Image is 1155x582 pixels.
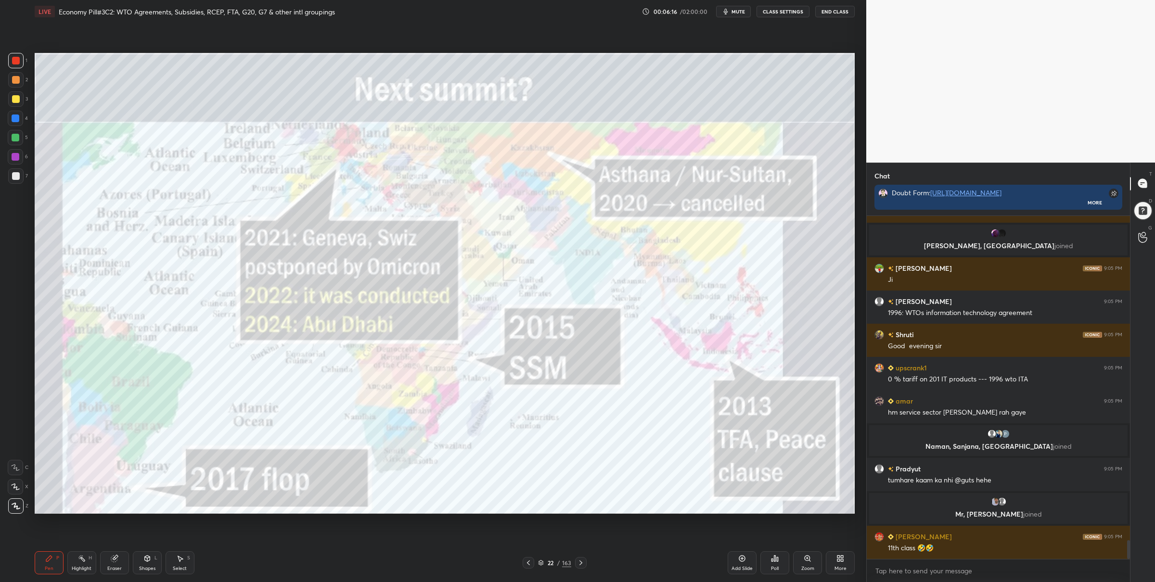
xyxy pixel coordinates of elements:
div: 11th class 🤣🤣 [888,544,1122,553]
img: default.png [874,296,884,306]
img: iconic-dark.1390631f.png [1083,533,1102,539]
img: 12d115b898314e8890d0cc77518db8a0.jpg [874,263,884,273]
img: no-rating-badge.077c3623.svg [888,299,894,304]
div: 6 [8,149,28,164]
img: d0203acc07194da8910f458084b0032f.jpg [874,363,884,372]
img: c9251b4e974245c280a4cc5e766f16a3.jpg [990,228,1000,238]
div: More [1088,199,1102,206]
div: Highlight [72,566,91,571]
div: 5 [8,130,28,145]
h6: Shruti [894,329,914,340]
h6: [PERSON_NAME] [894,531,952,542]
h4: Economy Pill#3C2: WTO Agreements, Subsidies, RCEP, FTA, G20, G7 & other intl groupings [59,7,335,16]
div: 22 [546,560,555,566]
div: Select [173,566,187,571]
p: Mr, [PERSON_NAME] [875,510,1122,518]
div: grid [867,216,1130,559]
img: a4ae36a6c5804587904d8bc8c0b45f80.67739214_3 [874,531,884,541]
div: Eraser [107,566,122,571]
div: 7 [8,168,28,184]
div: 9:05 PM [1104,265,1122,271]
img: default.png [874,464,884,473]
a: [URL][DOMAIN_NAME] [930,188,1001,197]
img: Learner_Badge_beginner_1_8b307cf2a0.svg [888,534,894,540]
h6: amar [894,396,913,406]
div: Good evening sir [888,342,1122,351]
div: Ji [888,275,1122,285]
div: 163 [562,558,571,567]
div: L [154,556,157,560]
span: joined [1023,509,1042,519]
div: Zoom [801,566,814,571]
span: joined [1053,442,1072,451]
p: Naman, Sanjana, [GEOGRAPHIC_DATA] [875,443,1122,450]
img: no-rating-badge.077c3623.svg [888,332,894,338]
div: 9:05 PM [1104,466,1122,471]
div: 1 [8,53,27,68]
img: 2d7a9835d07f44f19ae3c8c318edca35.jpg [1001,429,1010,439]
div: More [834,566,847,571]
div: 9:05 PM [1104,533,1122,539]
h6: [PERSON_NAME] [894,296,952,306]
div: P [56,556,59,560]
p: Chat [867,163,898,189]
span: mute [731,8,745,15]
p: G [1148,224,1152,231]
div: Poll [771,566,779,571]
div: 1996: WTOs information technology agreement [888,308,1122,318]
p: D [1149,197,1152,204]
div: Shapes [139,566,155,571]
div: tumhare kaam ka nhi @guts hehe [888,476,1122,485]
img: 3b4d672060694b098cb3267bbcc4ba85.jpg [994,429,1003,439]
div: X [8,479,28,494]
img: 861b3c5b7f0a4aceb11f16ffe49b81c2.jpg [874,396,884,405]
div: S [187,556,190,560]
img: Learner_Badge_beginner_1_8b307cf2a0.svg [888,365,894,371]
div: LIVE [35,6,55,17]
div: H [89,556,92,560]
img: no-rating-badge.077c3623.svg [888,266,894,271]
div: 4 [8,111,28,126]
div: hm service sector [PERSON_NAME] rah gaye [888,408,1122,418]
img: default.png [987,429,997,439]
p: T [1149,170,1152,177]
div: 3 [8,91,28,107]
div: [PERSON_NAME] +1 ka kya matlab hai [888,207,1122,217]
button: CLASS SETTINGS [757,6,809,17]
img: default.png [997,497,1007,506]
img: iconic-dark.1390631f.png [1083,265,1102,271]
div: Z [8,498,28,514]
div: 0 % tariff on 201 IT products --- 1996 wto ITA [888,375,1122,384]
div: 2 [8,72,28,88]
div: 9:05 PM [1104,331,1122,337]
button: mute [716,6,751,17]
div: 9:05 PM [1104,365,1122,370]
button: End Class [815,6,855,17]
div: 9:05 PM [1104,298,1122,304]
div: Pen [45,566,53,571]
img: 7881cdb1d62541f49d9d55a8845e790e.jpg [990,497,1000,506]
img: 3 [874,329,884,339]
div: C [8,460,28,475]
img: 470092792cb44562971bb84491c07a9a.jpg [997,228,1007,238]
div: Add Slide [731,566,753,571]
div: 9:05 PM [1104,398,1122,404]
p: [PERSON_NAME], [GEOGRAPHIC_DATA] [875,242,1122,250]
img: 60d1215eb01f418a8ad72f0857a970c6.jpg [878,189,888,198]
img: Learner_Badge_beginner_1_8b307cf2a0.svg [888,398,894,404]
h6: [PERSON_NAME] [894,263,952,273]
div: Doubt Form: [892,189,1088,197]
img: no-rating-badge.077c3623.svg [888,467,894,472]
h6: upscrank1 [894,363,927,373]
h6: Pradyut [894,464,921,474]
div: / [557,560,560,566]
img: iconic-dark.1390631f.png [1083,331,1102,337]
span: joined [1054,241,1073,250]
